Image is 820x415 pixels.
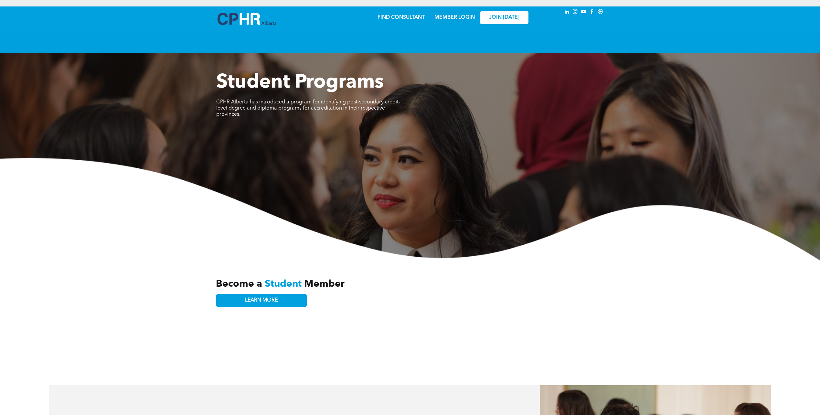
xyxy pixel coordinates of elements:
[480,11,528,24] a: JOIN [DATE]
[218,13,276,25] img: A blue and white logo for cp alberta
[378,15,425,20] a: FIND CONSULTANT
[597,8,604,17] a: Social network
[572,8,579,17] a: instagram
[216,294,307,307] a: LEARN MORE
[216,100,400,117] span: CPHR Alberta has introduced a program for identifying post-secondary credit-level degree and dipl...
[265,279,302,289] span: Student
[563,8,570,17] a: linkedin
[434,15,475,20] a: MEMBER LOGIN
[216,73,384,92] span: Student Programs
[245,297,278,303] span: LEARN MORE
[216,279,262,289] span: Become a
[589,8,596,17] a: facebook
[489,15,519,21] span: JOIN [DATE]
[304,279,345,289] span: Member
[580,8,587,17] a: youtube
